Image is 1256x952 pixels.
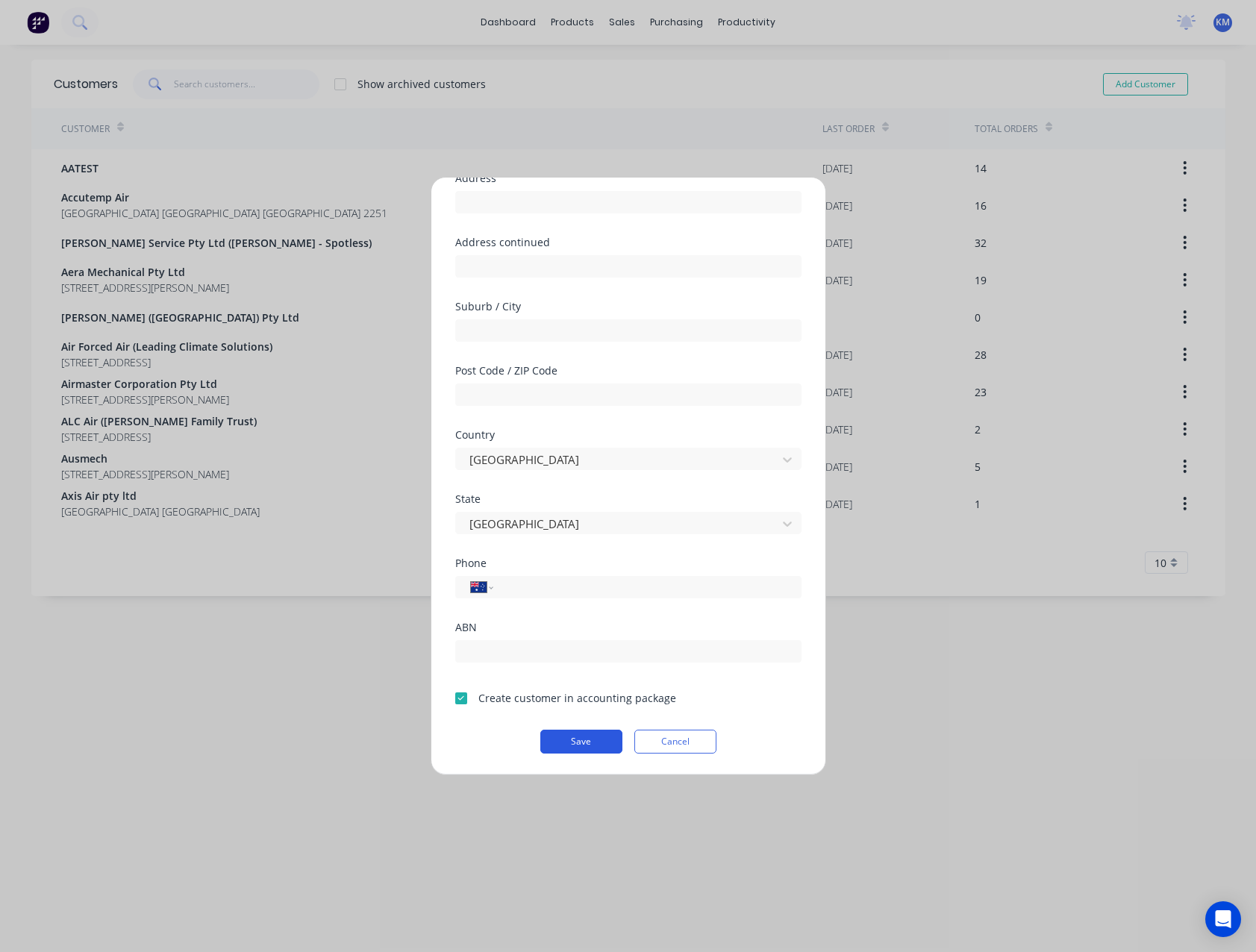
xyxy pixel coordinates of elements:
div: State [455,494,802,504]
div: Suburb / City [455,301,802,312]
div: Open Intercom Messenger [1205,901,1241,937]
div: ABN [455,622,802,633]
div: Phone [455,558,802,569]
div: Country [455,430,802,440]
div: Address continued [455,237,802,248]
div: Address [455,173,802,184]
div: Create customer in accounting package [478,690,676,706]
div: Post Code / ZIP Code [455,366,802,376]
button: Save [540,730,622,754]
button: Cancel [634,730,716,754]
